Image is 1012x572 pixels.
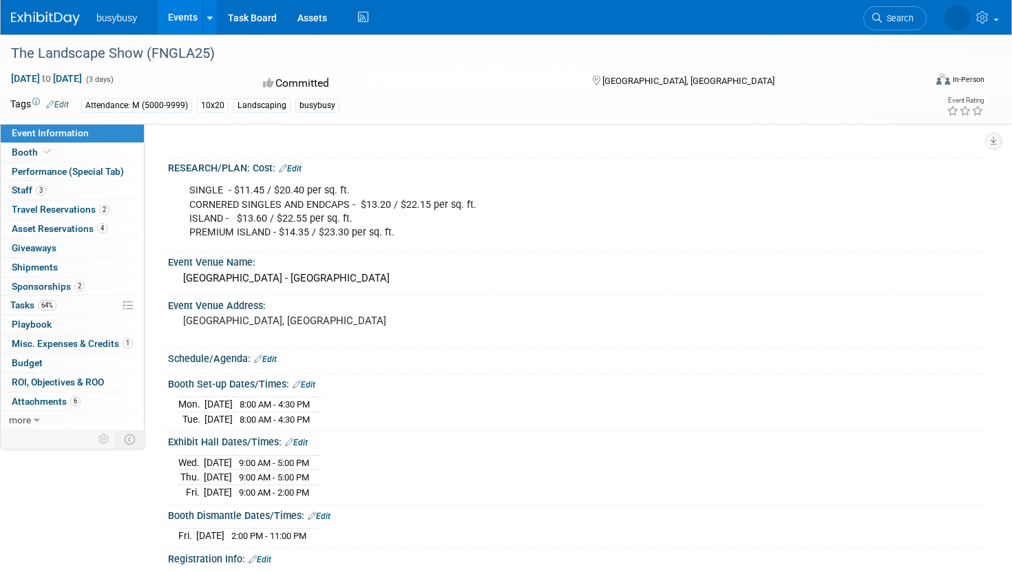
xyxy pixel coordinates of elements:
[12,147,54,158] span: Booth
[168,549,984,566] div: Registration Info:
[92,430,116,448] td: Personalize Event Tab Strip
[1,143,144,162] a: Booth
[293,380,315,390] a: Edit
[178,412,204,426] td: Tue.
[204,470,232,485] td: [DATE]
[168,295,984,313] div: Event Venue Address:
[240,414,310,425] span: 8:00 AM - 4:30 PM
[12,223,107,234] span: Asset Reservations
[168,432,984,449] div: Exhibit Hall Dates/Times:
[1,354,144,372] a: Budget
[10,299,56,310] span: Tasks
[12,127,89,138] span: Event Information
[178,470,204,485] td: Thu.
[168,505,984,523] div: Booth Dismantle Dates/Times:
[249,555,271,564] a: Edit
[1,411,144,430] a: more
[178,529,196,543] td: Fri.
[40,73,53,84] span: to
[863,6,927,30] a: Search
[12,338,133,349] span: Misc. Expenses & Credits
[44,148,51,156] i: Booth reservation complete
[947,97,984,104] div: Event Rating
[936,74,950,85] img: Format-Inperson.png
[204,455,232,470] td: [DATE]
[10,97,69,113] td: Tags
[168,374,984,392] div: Booth Set-up Dates/Times:
[178,485,204,499] td: Fri.
[1,277,144,296] a: Sponsorships2
[239,487,309,498] span: 9:00 AM - 2:00 PM
[308,511,330,521] a: Edit
[196,529,224,543] td: [DATE]
[240,399,310,410] span: 8:00 AM - 4:30 PM
[197,98,229,113] div: 10x20
[183,315,493,327] pre: [GEOGRAPHIC_DATA], [GEOGRAPHIC_DATA]
[259,72,570,96] div: Committed
[9,414,31,425] span: more
[12,184,46,195] span: Staff
[38,300,56,310] span: 64%
[6,41,902,66] div: The Landscape Show (FNGLA25)
[279,164,302,173] a: Edit
[1,200,144,219] a: Travel Reservations2
[123,338,133,348] span: 1
[11,12,80,25] img: ExhibitDay
[70,396,81,406] span: 6
[1,181,144,200] a: Staff3
[204,485,232,499] td: [DATE]
[1,296,144,315] a: Tasks64%
[168,252,984,269] div: Event Venue Name:
[178,268,974,289] div: [GEOGRAPHIC_DATA] - [GEOGRAPHIC_DATA]
[602,76,774,86] span: [GEOGRAPHIC_DATA], [GEOGRAPHIC_DATA]
[46,100,69,109] a: Edit
[168,348,984,366] div: Schedule/Agenda:
[882,13,914,23] span: Search
[239,472,309,483] span: 9:00 AM - 5:00 PM
[12,357,43,368] span: Budget
[1,392,144,411] a: Attachments6
[1,124,144,142] a: Event Information
[12,242,56,253] span: Giveaways
[10,72,83,85] span: [DATE] [DATE]
[96,12,137,23] span: busybusy
[12,396,81,407] span: Attachments
[1,373,144,392] a: ROI, Objectives & ROO
[1,220,144,238] a: Asset Reservations4
[178,455,204,470] td: Wed.
[285,438,308,447] a: Edit
[116,430,145,448] td: Toggle Event Tabs
[239,458,309,468] span: 9:00 AM - 5:00 PM
[12,377,104,388] span: ROI, Objectives & ROO
[1,258,144,277] a: Shipments
[1,335,144,353] a: Misc. Expenses & Credits1
[85,75,114,84] span: (3 days)
[839,72,984,92] div: Event Format
[204,412,233,426] td: [DATE]
[12,166,124,177] span: Performance (Special Tab)
[36,185,46,195] span: 3
[204,397,233,412] td: [DATE]
[1,315,144,334] a: Playbook
[178,397,204,412] td: Mon.
[233,98,291,113] div: Landscaping
[12,204,109,215] span: Travel Reservations
[1,162,144,181] a: Performance (Special Tab)
[81,98,192,113] div: Attendance: M (5000-9999)
[12,319,52,330] span: Playbook
[168,158,984,176] div: RESEARCH/PLAN: Cost:
[180,177,827,246] div: SINGLE - $11.45 / $20.40 per sq. ft. CORNERED SINGLES AND ENDCAPS - $13.20 / $22.15 per sq. ft. I...
[99,204,109,215] span: 2
[74,281,85,291] span: 2
[12,281,85,292] span: Sponsorships
[12,262,58,273] span: Shipments
[1,239,144,257] a: Giveaways
[945,5,971,31] img: Nicole McCabe
[295,98,339,113] div: busybusy
[254,354,277,364] a: Edit
[231,531,306,541] span: 2:00 PM - 11:00 PM
[97,223,107,233] span: 4
[952,74,984,85] div: In-Person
